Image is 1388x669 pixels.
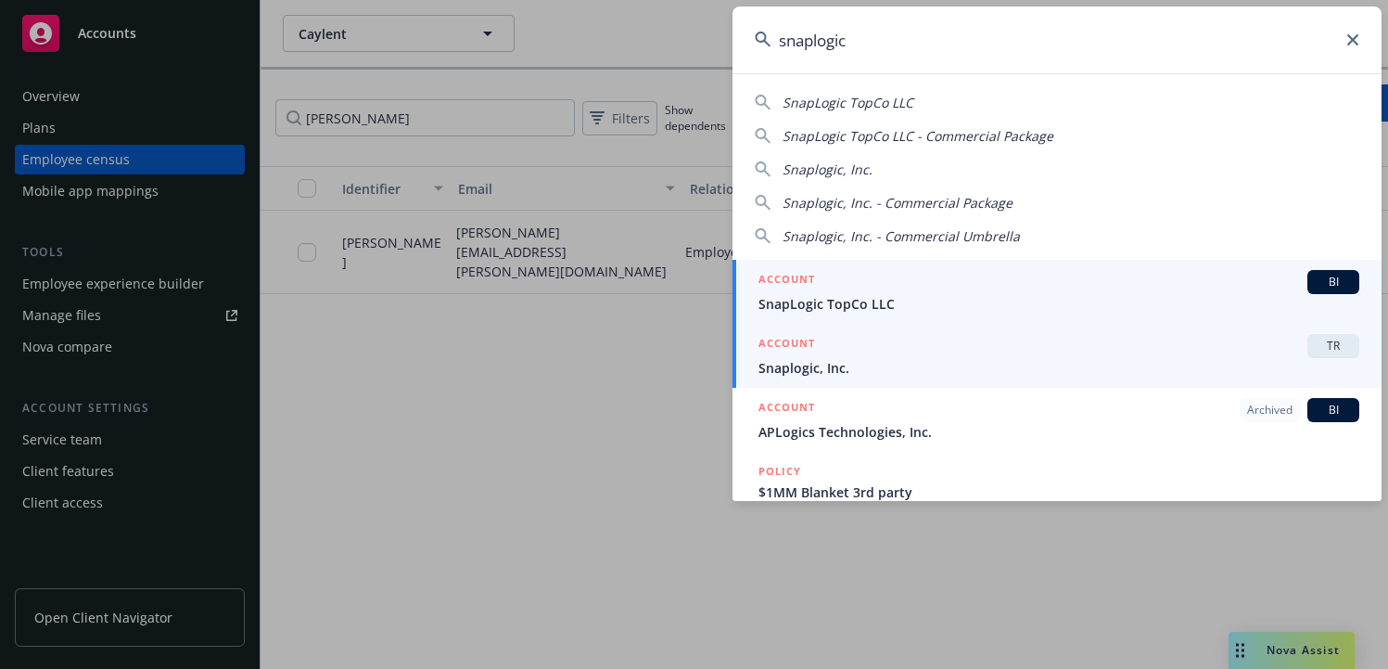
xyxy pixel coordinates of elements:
[758,482,1359,502] span: $1MM Blanket 3rd party
[783,161,872,178] span: Snaplogic, Inc.
[732,6,1382,73] input: Search...
[783,127,1053,145] span: SnapLogic TopCo LLC - Commercial Package
[758,270,815,292] h5: ACCOUNT
[732,452,1382,532] a: POLICY$1MM Blanket 3rd party
[732,324,1382,388] a: ACCOUNTTRSnaplogic, Inc.
[758,422,1359,442] span: APLogics Technologies, Inc.
[758,358,1359,378] span: Snaplogic, Inc.
[1247,402,1292,418] span: Archived
[783,194,1012,212] span: Snaplogic, Inc. - Commercial Package
[732,260,1382,324] a: ACCOUNTBISnapLogic TopCo LLC
[1315,338,1352,354] span: TR
[783,94,913,111] span: SnapLogic TopCo LLC
[758,294,1359,314] span: SnapLogic TopCo LLC
[732,388,1382,452] a: ACCOUNTArchivedBIAPLogics Technologies, Inc.
[758,334,815,356] h5: ACCOUNT
[783,227,1020,245] span: Snaplogic, Inc. - Commercial Umbrella
[758,462,801,481] h5: POLICY
[1315,402,1352,418] span: BI
[1315,274,1352,290] span: BI
[758,398,815,420] h5: ACCOUNT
